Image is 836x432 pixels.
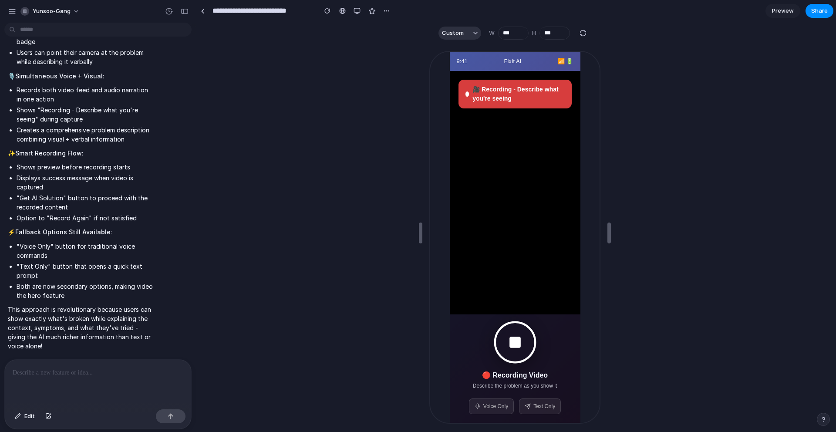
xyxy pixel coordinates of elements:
strong: Simultaneous Voice + Visual [15,72,103,80]
li: "Text Only" button that opens a quick text prompt [17,262,153,280]
span: Edit [24,412,35,421]
button: Text Only [89,347,131,362]
p: ⚡ : [8,227,153,236]
li: Creates a comprehensive problem description combining visual + verbal information [17,125,153,144]
li: Records both video feed and audio narration in one action [17,85,153,104]
button: Share [806,4,833,18]
span: Custom [442,29,464,37]
li: "Get AI Solution" button to proceed with the recorded content [17,193,153,212]
p: ✨ : [8,148,153,158]
span: Preview [772,7,794,15]
button: Voice Only [39,347,84,362]
p: 🎙️ : [8,71,153,81]
p: This approach is revolutionary because users can show exactly what's broken while explaining the ... [8,305,153,351]
li: Shows "Recording - Describe what you're seeing" during capture [17,105,153,124]
strong: Fallback Options Still Available [15,228,111,236]
button: Edit [10,409,39,423]
span: FixIt AI [74,5,91,14]
span: Share [811,7,828,15]
button: yunsoo-gang [17,4,84,18]
label: H [532,29,536,37]
span: yunsoo-gang [33,7,71,16]
li: Both are now secondary options, making video the hero feature [17,282,153,300]
button: Custom [438,27,481,40]
div: Describe the problem as you show it [43,331,127,338]
a: Preview [765,4,800,18]
li: "Voice Only" button for traditional voice commands [17,242,153,260]
span: 9:41 [27,5,37,14]
li: Option to "Record Again" if not satisfied [17,213,153,223]
li: Users can point their camera at the problem while describing it verbally [17,48,153,66]
strong: Smart Recording Flow [15,149,82,157]
li: Shows preview before recording starts [17,162,153,172]
li: Real-time recording indicator with pulsing red badge [17,28,153,46]
label: W [489,29,495,37]
li: Displays success message when video is captured [17,173,153,192]
span: 🎥 Recording - Describe what you're seeing [42,33,134,51]
div: 🔴 Recording Video [43,318,127,329]
span: 📶 🔋 [128,5,143,14]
